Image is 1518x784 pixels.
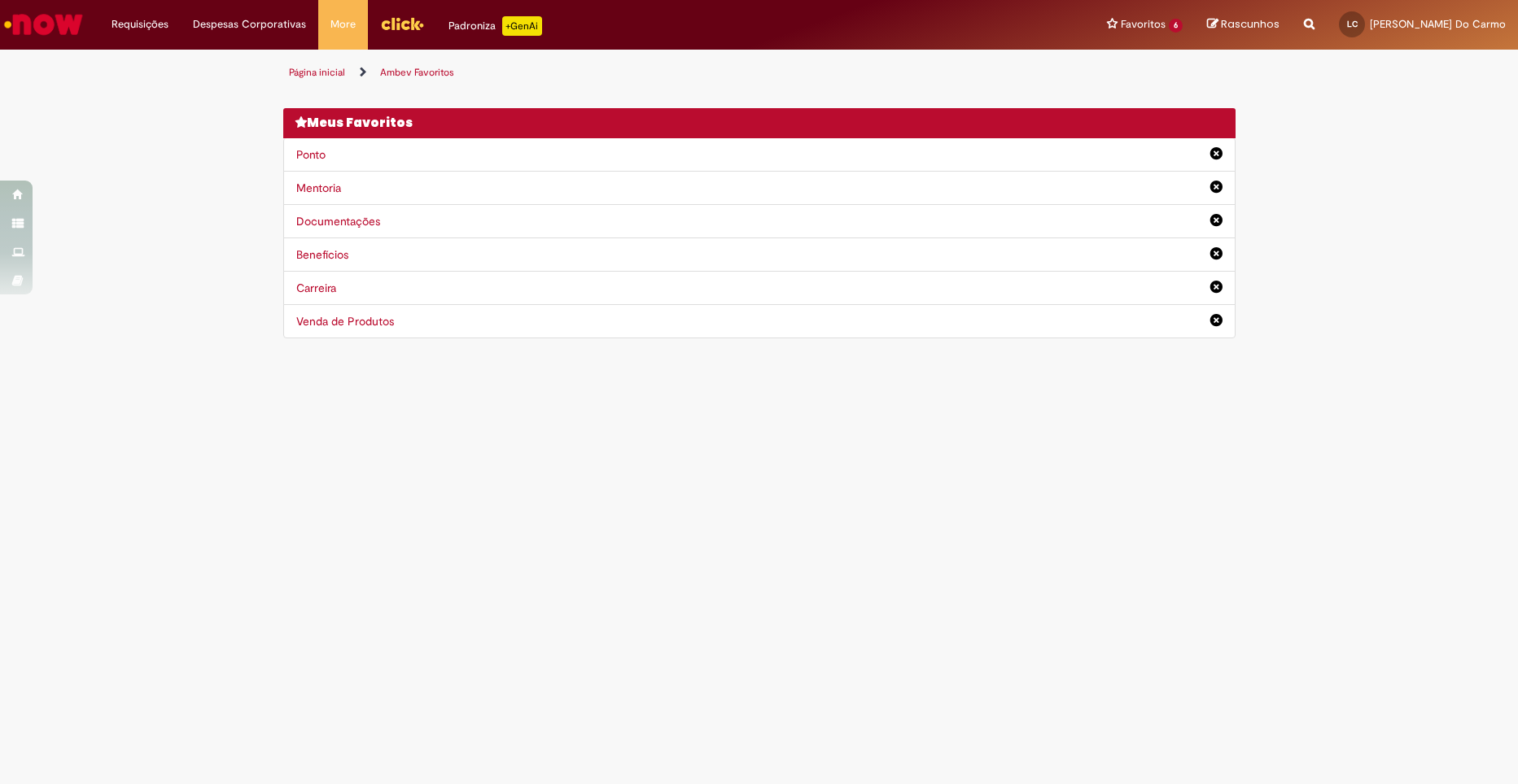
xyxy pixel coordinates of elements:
[1370,17,1506,31] span: [PERSON_NAME] Do Carmo
[296,247,348,262] a: Benefícios
[1121,16,1166,33] span: Favoritos
[289,66,345,79] a: Página inicial
[296,281,336,295] a: Carreira
[296,147,326,162] a: Ponto
[296,214,380,229] a: Documentações
[296,181,341,195] a: Mentoria
[112,16,168,33] span: Requisições
[330,16,356,33] span: More
[380,66,454,79] a: Ambev Favoritos
[1169,19,1183,33] span: 6
[1347,19,1358,29] span: LC
[307,114,413,131] span: Meus Favoritos
[283,58,1236,88] ul: Trilhas de página
[1221,16,1280,32] span: Rascunhos
[296,314,394,329] a: Venda de Produtos
[380,11,424,36] img: click_logo_yellow_360x200.png
[502,16,542,36] p: +GenAi
[193,16,306,33] span: Despesas Corporativas
[2,8,85,41] img: ServiceNow
[448,16,542,36] div: Padroniza
[1207,17,1280,33] a: Rascunhos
